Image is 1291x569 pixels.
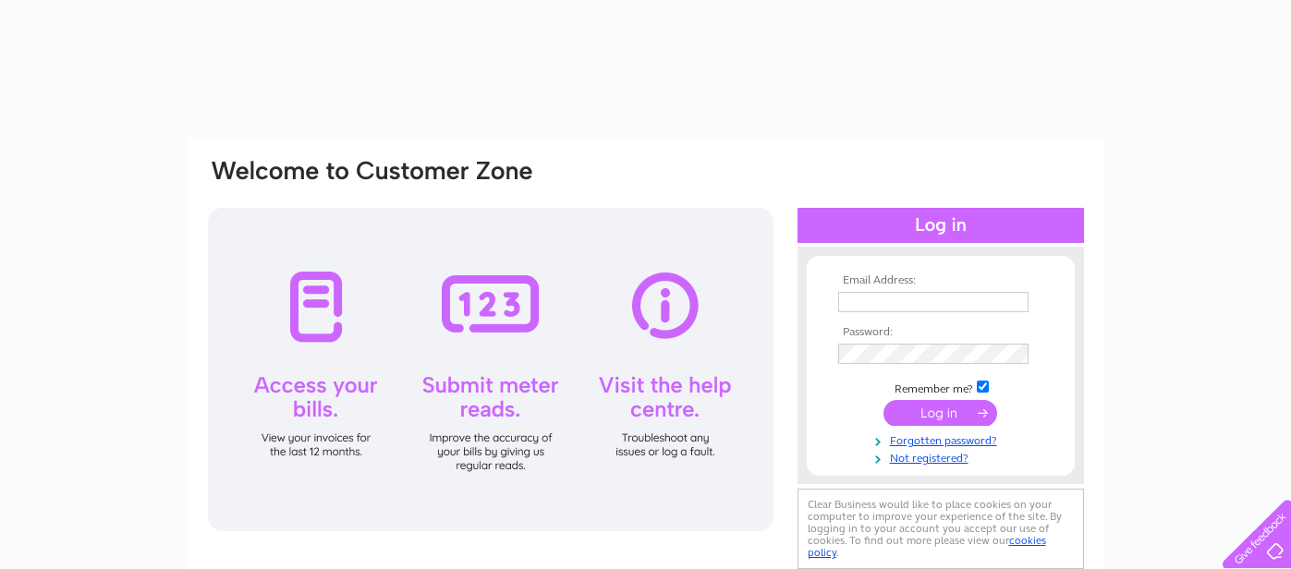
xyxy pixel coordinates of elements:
[883,400,997,426] input: Submit
[834,378,1048,396] td: Remember me?
[834,274,1048,287] th: Email Address:
[798,489,1084,569] div: Clear Business would like to place cookies on your computer to improve your experience of the sit...
[834,326,1048,339] th: Password:
[808,534,1046,559] a: cookies policy
[838,430,1048,448] a: Forgotten password?
[838,448,1048,466] a: Not registered?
